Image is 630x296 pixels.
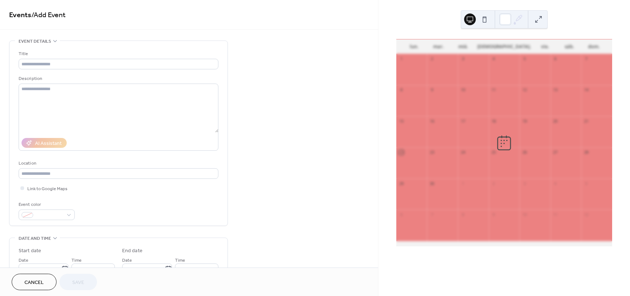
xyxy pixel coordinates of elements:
[491,118,497,124] div: 18
[12,274,57,290] button: Cancel
[533,39,557,54] div: vie.
[122,247,143,255] div: End date
[557,39,582,54] div: sáb.
[553,150,558,155] div: 27
[522,118,527,124] div: 19
[460,150,466,155] div: 24
[398,212,404,217] div: 6
[491,87,497,93] div: 11
[9,8,31,22] a: Events
[402,39,427,54] div: lun.
[429,87,435,93] div: 9
[475,39,533,54] div: [DEMOGRAPHIC_DATA].
[522,150,527,155] div: 26
[31,8,66,22] span: / Add Event
[429,212,435,217] div: 7
[451,39,475,54] div: mié.
[583,118,589,124] div: 21
[27,185,67,193] span: Link to Google Maps
[398,150,404,155] div: 22
[398,87,404,93] div: 8
[583,150,589,155] div: 28
[582,39,606,54] div: dom.
[522,181,527,186] div: 3
[19,201,73,208] div: Event color
[175,257,185,264] span: Time
[19,50,217,58] div: Title
[398,181,404,186] div: 29
[522,87,527,93] div: 12
[460,87,466,93] div: 10
[429,150,435,155] div: 23
[19,257,28,264] span: Date
[583,56,589,62] div: 7
[398,56,404,62] div: 1
[460,118,466,124] div: 17
[429,56,435,62] div: 2
[553,212,558,217] div: 11
[553,56,558,62] div: 6
[491,181,497,186] div: 2
[491,56,497,62] div: 4
[583,87,589,93] div: 14
[491,212,497,217] div: 9
[460,56,466,62] div: 3
[522,212,527,217] div: 10
[553,118,558,124] div: 20
[491,150,497,155] div: 25
[427,39,451,54] div: mar.
[583,181,589,186] div: 5
[429,181,435,186] div: 30
[19,75,217,82] div: Description
[429,118,435,124] div: 16
[522,56,527,62] div: 5
[19,38,51,45] span: Event details
[71,257,82,264] span: Time
[553,87,558,93] div: 13
[460,181,466,186] div: 1
[19,159,217,167] div: Location
[24,279,44,287] span: Cancel
[583,212,589,217] div: 12
[122,257,132,264] span: Date
[19,247,41,255] div: Start date
[460,212,466,217] div: 8
[553,181,558,186] div: 4
[398,118,404,124] div: 15
[19,235,51,242] span: Date and time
